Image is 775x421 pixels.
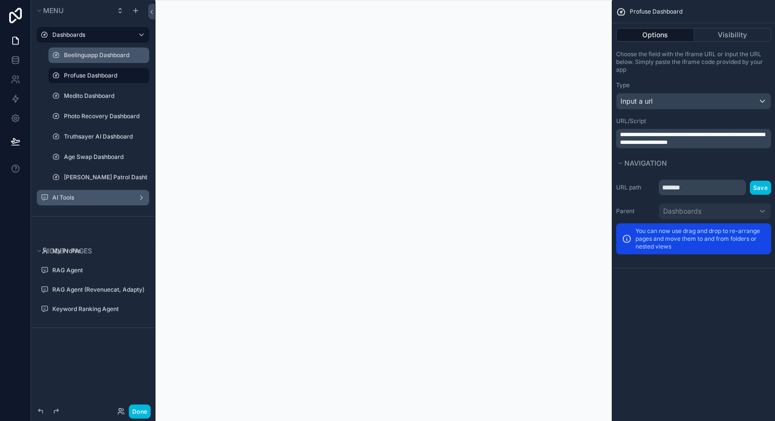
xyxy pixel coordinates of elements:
[35,4,110,17] button: Menu
[64,112,143,120] label: Photo Recovery Dashboard
[694,28,772,42] button: Visibility
[750,181,771,195] button: Save
[616,117,646,125] label: URL/Script
[52,266,143,274] label: RAG Agent
[616,207,655,215] label: Parent
[630,8,682,16] span: Profuse Dashboard
[635,227,765,250] p: You can now use drag and drop to re-arrange pages and move them to and from folders or nested views
[52,247,143,255] label: My Profile
[64,92,143,100] label: Medito Dashboard
[129,405,151,419] button: Done
[620,96,652,106] span: Input a url
[64,153,143,161] label: Age Swap Dashboard
[616,93,771,109] button: Input a url
[43,6,63,15] span: Menu
[616,129,771,148] div: scrollable content
[616,184,655,191] label: URL path
[64,51,143,59] label: Beelinguapp Dashboard
[52,31,130,39] label: Dashboards
[616,28,694,42] button: Options
[35,244,145,258] button: Hidden pages
[52,286,144,294] label: RAG Agent (Revenuecat, Adapty)
[659,203,771,219] button: Dashboards
[616,81,630,89] label: Type
[616,50,771,74] p: Choose the field with the iframe URL or input the URL below. Simply paste the iframe code provide...
[64,133,143,140] label: Truthsayer AI Dashboard
[64,173,147,181] label: [PERSON_NAME] Patrol Dashboard
[663,206,701,216] span: Dashboards
[616,156,765,170] button: Navigation
[64,72,143,79] label: Profuse Dashboard
[624,159,667,167] span: Navigation
[52,305,143,313] label: Keyword Ranking Agent
[52,194,130,202] label: AI Tools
